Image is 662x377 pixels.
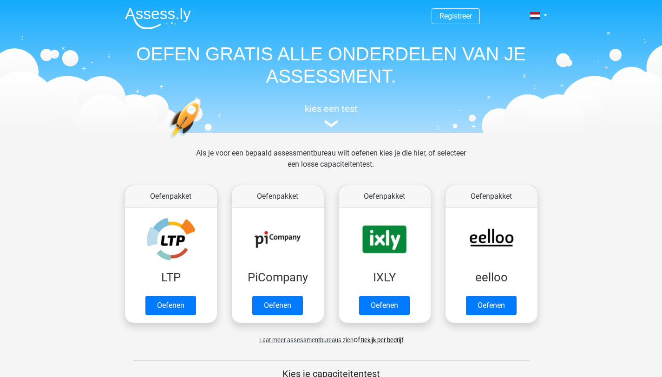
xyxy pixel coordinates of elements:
a: Oefenen [252,296,303,315]
h1: OEFEN GRATIS ALLE ONDERDELEN VAN JE ASSESSMENT. [118,43,545,87]
img: Assessly [125,7,191,29]
div: Als je voor een bepaald assessmentbureau wilt oefenen kies je die hier, of selecteer een losse ca... [189,148,473,181]
a: Bekijk per bedrijf [360,337,403,344]
a: Registreer [439,12,472,20]
img: assessment [324,120,338,127]
h5: kies een test [118,103,545,114]
a: Oefenen [145,296,196,315]
a: Oefenen [359,296,410,315]
a: kies een test [118,103,545,128]
a: Oefenen [466,296,517,315]
div: of [118,327,545,345]
span: Laat meer assessmentbureaus zien [259,337,354,344]
img: oefenen [169,98,237,182]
